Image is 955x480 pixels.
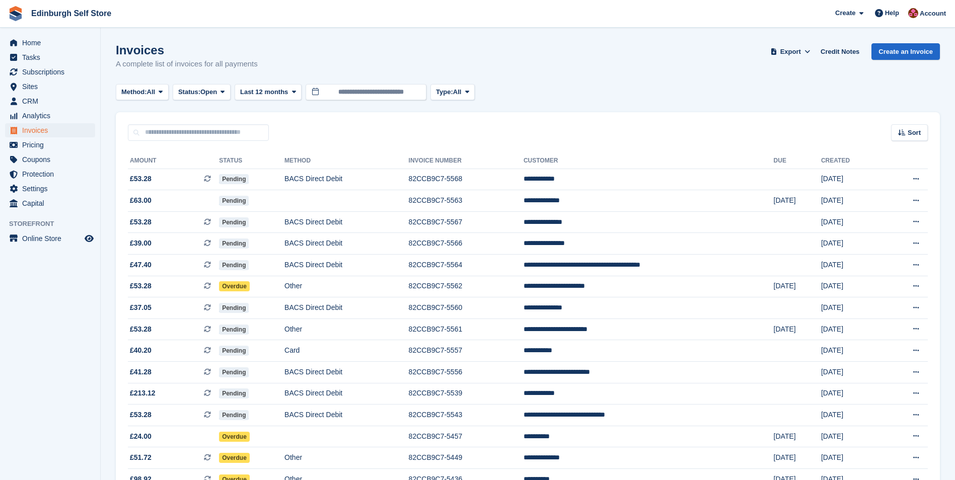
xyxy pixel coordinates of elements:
td: BACS Direct Debit [284,383,409,405]
span: Coupons [22,152,83,167]
td: 82CCB9C7-5449 [409,447,524,469]
a: menu [5,123,95,137]
span: Pending [219,196,249,206]
a: menu [5,109,95,123]
a: menu [5,79,95,94]
td: [DATE] [774,318,821,340]
td: 82CCB9C7-5557 [409,340,524,362]
span: £53.28 [130,410,152,420]
td: 82CCB9C7-5556 [409,362,524,383]
span: Status: [178,87,200,97]
td: BACS Direct Debit [284,255,409,276]
th: Due [774,153,821,169]
span: £53.28 [130,324,152,335]
a: menu [5,196,95,210]
span: Sites [22,79,83,94]
td: BACS Direct Debit [284,211,409,233]
button: Status: Open [173,84,231,101]
span: £213.12 [130,388,156,398]
button: Last 12 months [235,84,302,101]
span: Account [920,9,946,19]
td: 82CCB9C7-5457 [409,426,524,447]
td: [DATE] [774,426,821,447]
span: £24.00 [130,431,152,442]
span: All [147,87,156,97]
span: Pending [219,260,249,270]
th: Status [219,153,284,169]
button: Method: All [116,84,169,101]
td: 82CCB9C7-5561 [409,318,524,340]
span: Overdue [219,432,250,442]
td: [DATE] [821,169,883,190]
td: 82CCB9C7-5543 [409,405,524,426]
span: Method: [121,87,147,97]
td: Card [284,340,409,362]
td: [DATE] [774,276,821,297]
td: [DATE] [821,276,883,297]
td: [DATE] [821,211,883,233]
td: 82CCB9C7-5563 [409,190,524,212]
td: Other [284,276,409,297]
td: 82CCB9C7-5564 [409,255,524,276]
h1: Invoices [116,43,258,57]
span: Pending [219,346,249,356]
span: Invoices [22,123,83,137]
td: 82CCB9C7-5568 [409,169,524,190]
span: Analytics [22,109,83,123]
span: Pricing [22,138,83,152]
td: BACS Direct Debit [284,297,409,319]
th: Created [821,153,883,169]
td: BACS Direct Debit [284,169,409,190]
span: £40.20 [130,345,152,356]
span: Pending [219,388,249,398]
span: £53.28 [130,174,152,184]
span: All [453,87,462,97]
td: [DATE] [821,362,883,383]
span: CRM [22,94,83,108]
a: menu [5,152,95,167]
td: [DATE] [821,190,883,212]
td: [DATE] [774,190,821,212]
th: Invoice Number [409,153,524,169]
td: [DATE] [821,426,883,447]
span: Sort [908,128,921,138]
span: £53.28 [130,281,152,291]
a: menu [5,138,95,152]
span: Pending [219,303,249,313]
a: menu [5,36,95,50]
td: 82CCB9C7-5566 [409,233,524,255]
span: Pending [219,238,249,249]
a: menu [5,167,95,181]
span: Export [780,47,801,57]
a: menu [5,94,95,108]
span: Online Store [22,231,83,246]
span: Help [885,8,899,18]
td: [DATE] [821,233,883,255]
span: Capital [22,196,83,210]
td: 82CCB9C7-5560 [409,297,524,319]
a: menu [5,65,95,79]
a: menu [5,231,95,246]
td: Other [284,318,409,340]
span: Storefront [9,219,100,229]
td: 82CCB9C7-5562 [409,276,524,297]
td: 82CCB9C7-5567 [409,211,524,233]
span: Open [200,87,217,97]
span: Settings [22,182,83,196]
th: Method [284,153,409,169]
span: Pending [219,410,249,420]
td: [DATE] [821,297,883,319]
td: BACS Direct Debit [284,362,409,383]
button: Export [768,43,813,60]
span: £39.00 [130,238,152,249]
td: [DATE] [821,318,883,340]
span: Subscriptions [22,65,83,79]
span: Create [835,8,855,18]
span: Pending [219,367,249,377]
a: menu [5,182,95,196]
a: Edinburgh Self Store [27,5,115,22]
td: Other [284,447,409,469]
p: A complete list of invoices for all payments [116,58,258,70]
span: Pending [219,325,249,335]
a: Create an Invoice [871,43,940,60]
